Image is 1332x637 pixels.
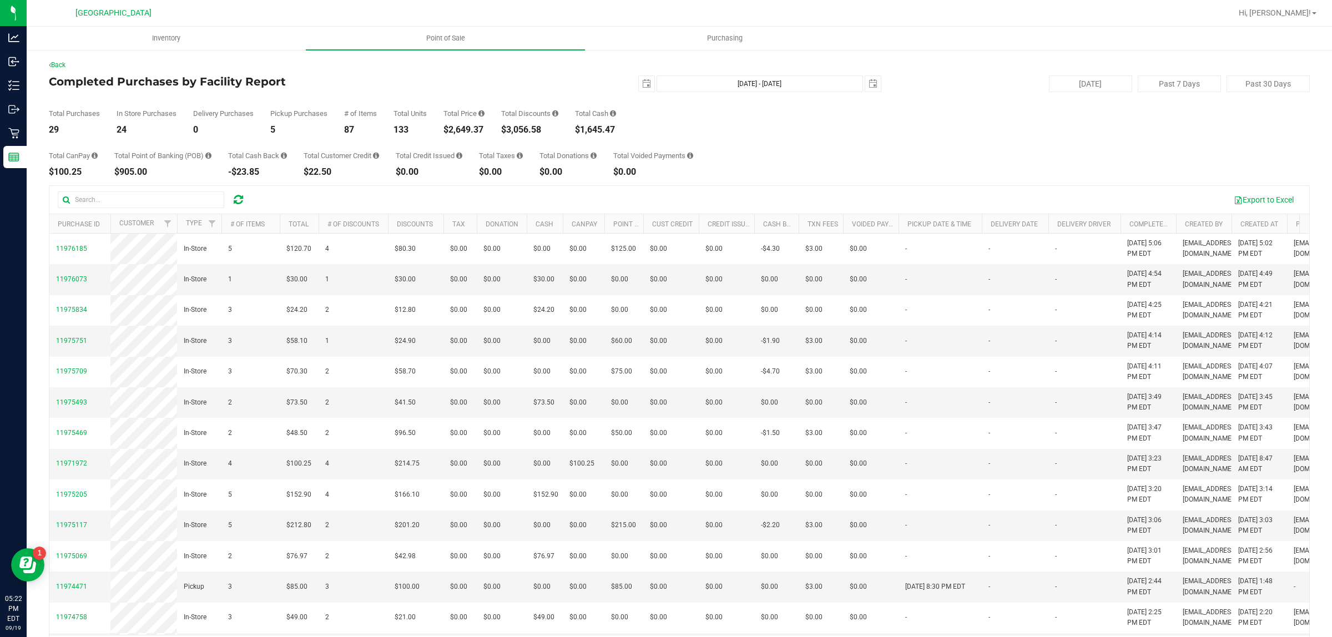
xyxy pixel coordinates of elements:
[395,305,416,315] span: $12.80
[533,428,551,438] span: $0.00
[761,428,780,438] span: -$1.50
[483,458,501,469] span: $0.00
[552,110,558,117] i: Sum of the discount values applied to the all purchases in the date range.
[539,152,597,159] div: Total Donations
[395,428,416,438] span: $96.50
[1238,300,1280,321] span: [DATE] 4:21 PM EDT
[1238,484,1280,505] span: [DATE] 3:14 PM EDT
[611,274,628,285] span: $0.00
[1127,238,1169,259] span: [DATE] 5:06 PM EDT
[905,458,907,469] span: -
[611,336,632,346] span: $60.00
[650,274,667,285] span: $0.00
[228,305,232,315] span: 3
[763,220,800,228] a: Cash Back
[1183,330,1237,351] span: [EMAIL_ADDRESS][DOMAIN_NAME]
[705,305,723,315] span: $0.00
[49,61,65,69] a: Back
[325,366,329,377] span: 2
[808,220,838,228] a: Txn Fees
[205,152,211,159] i: Sum of the successful, non-voided point-of-banking payment transactions, both via payment termina...
[705,428,723,438] span: $0.00
[452,220,465,228] a: Tax
[395,244,416,254] span: $80.30
[230,220,265,228] a: # of Items
[450,428,467,438] span: $0.00
[184,366,206,377] span: In-Store
[450,244,467,254] span: $0.00
[705,397,723,408] span: $0.00
[325,489,329,500] span: 4
[988,336,990,346] span: -
[27,27,306,50] a: Inventory
[479,152,523,159] div: Total Taxes
[850,305,867,315] span: $0.00
[907,220,971,228] a: Pickup Date & Time
[483,366,501,377] span: $0.00
[289,220,309,228] a: Total
[805,274,823,285] span: $0.00
[228,458,232,469] span: 4
[33,547,46,560] iframe: Resource center unread badge
[805,428,823,438] span: $3.00
[483,397,501,408] span: $0.00
[393,110,427,117] div: Total Units
[483,244,501,254] span: $0.00
[1127,392,1169,413] span: [DATE] 3:49 PM EDT
[850,458,867,469] span: $0.00
[411,33,480,43] span: Point of Sale
[1183,269,1237,290] span: [EMAIL_ADDRESS][DOMAIN_NAME]
[49,125,100,134] div: 29
[184,428,206,438] span: In-Store
[988,458,990,469] span: -
[114,152,211,159] div: Total Point of Banking (POB)
[610,110,616,117] i: Sum of the successful, non-voided cash payment transactions for all purchases in the date range. ...
[228,274,232,285] span: 1
[450,489,467,500] span: $0.00
[228,336,232,346] span: 3
[228,366,232,377] span: 3
[850,397,867,408] span: $0.00
[988,366,990,377] span: -
[56,306,87,314] span: 11975834
[327,220,379,228] a: # of Discounts
[850,244,867,254] span: $0.00
[8,128,19,139] inline-svg: Retail
[705,458,723,469] span: $0.00
[613,168,693,176] div: $0.00
[325,274,329,285] span: 1
[1238,330,1280,351] span: [DATE] 4:12 PM EDT
[56,245,87,252] span: 11976185
[304,152,379,159] div: Total Customer Credit
[184,244,206,254] span: In-Store
[193,125,254,134] div: 0
[56,429,87,437] span: 11975469
[58,191,224,208] input: Search...
[988,274,990,285] span: -
[569,489,587,500] span: $0.00
[286,274,307,285] span: $30.00
[184,305,206,315] span: In-Store
[1238,238,1280,259] span: [DATE] 5:02 PM EDT
[1227,75,1310,92] button: Past 30 Days
[450,274,467,285] span: $0.00
[1127,361,1169,382] span: [DATE] 4:11 PM EDT
[286,428,307,438] span: $48.50
[1183,300,1237,321] span: [EMAIL_ADDRESS][DOMAIN_NAME]
[117,110,176,117] div: In Store Purchases
[533,274,554,285] span: $30.00
[325,397,329,408] span: 2
[450,458,467,469] span: $0.00
[1238,422,1280,443] span: [DATE] 3:43 PM EDT
[8,80,19,91] inline-svg: Inventory
[1183,453,1237,474] span: [EMAIL_ADDRESS][DOMAIN_NAME]
[650,244,667,254] span: $0.00
[4,1,9,12] span: 1
[613,152,693,159] div: Total Voided Payments
[395,336,416,346] span: $24.90
[650,366,667,377] span: $0.00
[450,366,467,377] span: $0.00
[397,220,433,228] a: Discounts
[184,458,206,469] span: In-Store
[270,110,327,117] div: Pickup Purchases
